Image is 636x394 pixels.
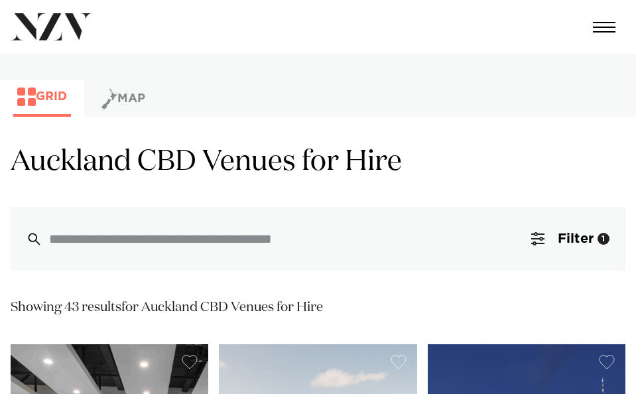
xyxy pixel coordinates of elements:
button: Map [97,87,149,117]
div: 1 [598,233,609,245]
img: nzv-logo.png [11,13,92,40]
button: Filter1 [515,207,625,271]
h1: Auckland CBD Venues for Hire [11,143,625,180]
button: Grid [13,87,71,117]
span: Filter [558,232,594,245]
div: Showing 43 results [11,297,323,318]
span: for Auckland CBD Venues for Hire [121,300,323,314]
